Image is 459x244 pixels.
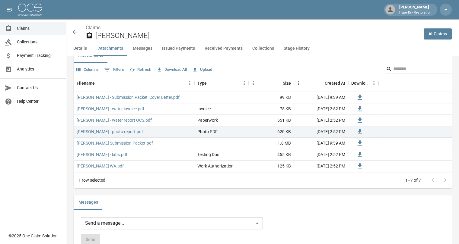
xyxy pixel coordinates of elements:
button: Issued Payments [157,41,200,56]
div: Invoice [197,106,211,112]
h2: [PERSON_NAME] [95,31,419,40]
a: [PERSON_NAME] - water invoice.pdf [77,106,144,112]
div: 551 KB [249,115,294,126]
button: Menu [369,79,378,88]
div: Paperwork [197,117,218,123]
p: HyperDry Restoration [399,10,431,15]
button: Show filters [103,65,126,74]
nav: breadcrumb [86,24,419,31]
div: 125 KB [249,161,294,172]
div: Download [348,75,378,92]
span: Help Center [17,98,61,105]
div: Download [351,75,369,92]
div: Type [194,75,249,92]
a: [PERSON_NAME] Submission Packet.pdf [77,140,153,146]
button: Received Payments [200,41,247,56]
div: Created At [325,75,345,92]
button: Collections [247,41,279,56]
div: 1 row selected [78,177,105,183]
button: Messages [74,195,103,210]
div: Work Authorization [197,163,234,169]
button: Menu [185,79,194,88]
button: Menu [240,79,249,88]
button: open drawer [4,4,16,16]
button: Details [66,41,94,56]
button: Attachments [94,41,128,56]
div: © 2025 One Claim Solution [8,233,58,239]
div: Filename [74,75,194,92]
button: Menu [249,79,258,88]
div: Testing Doc [197,152,219,158]
a: [PERSON_NAME] - photo report.pdf [77,129,143,135]
a: [PERSON_NAME] WA.pdf [77,163,124,169]
div: [DATE] 2:52 PM [294,103,348,115]
div: Send a message... [81,217,263,229]
img: ocs-logo-white-transparent.png [18,4,42,16]
button: Upload [191,65,214,74]
div: Size [249,75,294,92]
a: [PERSON_NAME] - labs.pdf [77,152,127,158]
div: [DATE] 2:52 PM [294,115,348,126]
div: [DATE] 2:52 PM [294,161,348,172]
div: [DATE] 9:39 AM [294,138,348,149]
div: Photo PDF [197,129,218,135]
a: [PERSON_NAME] - water report OCS.pdf [77,117,152,123]
p: 1–7 of 7 [405,177,421,183]
div: [DATE] 2:52 PM [294,126,348,138]
button: Messages [128,41,157,56]
div: 455 KB [249,149,294,161]
button: Select columns [75,65,100,74]
button: Menu [294,79,303,88]
span: Analytics [17,66,61,72]
div: [PERSON_NAME] [397,4,434,15]
button: Refresh [128,65,153,74]
span: Collections [17,39,61,45]
div: [DATE] 2:52 PM [294,149,348,161]
div: 75 KB [249,103,294,115]
span: Claims [17,25,61,32]
div: Search [386,64,451,75]
div: 1.8 MB [249,138,294,149]
div: Size [283,75,291,92]
div: 99 KB [249,92,294,103]
a: Claims [86,25,100,30]
div: 620 KB [249,126,294,138]
div: [DATE] 9:39 AM [294,92,348,103]
div: Type [197,75,207,92]
div: related-list tabs [74,195,452,210]
div: anchor tabs [66,41,459,56]
a: AllClaims [424,28,452,39]
span: Contact Us [17,85,61,91]
div: Filename [77,75,95,92]
div: Created At [294,75,348,92]
button: Stage History [279,41,314,56]
span: Payment Tracking [17,52,61,59]
a: [PERSON_NAME] - Submission Packet: Cover Letter.pdf [77,94,180,100]
button: Download All [155,65,188,74]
